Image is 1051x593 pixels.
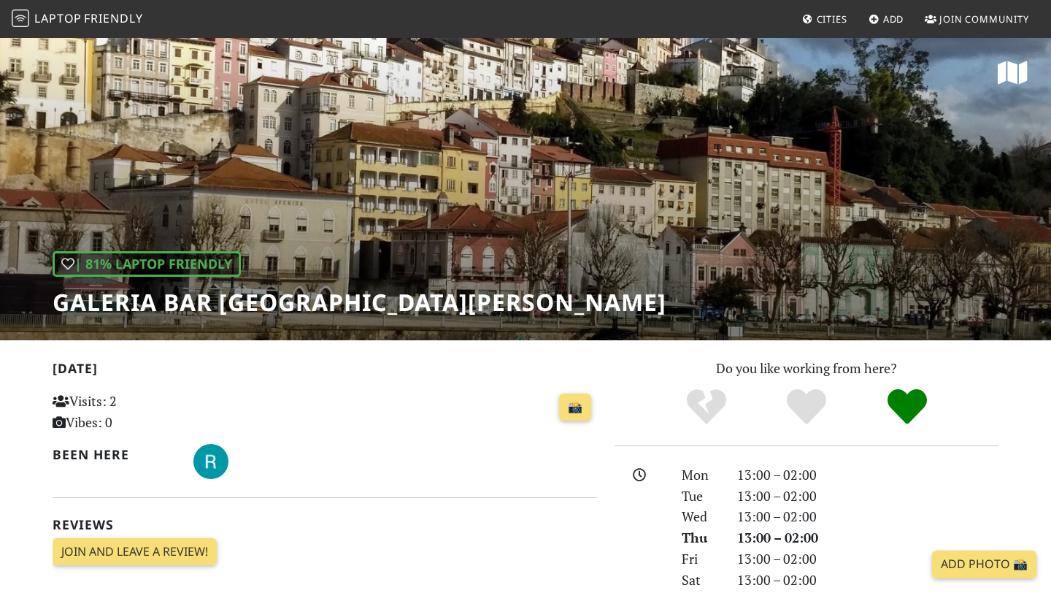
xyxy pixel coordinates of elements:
[656,387,757,427] div: No
[728,486,1007,507] div: 13:00 – 02:00
[193,444,228,479] img: 1689-rrgri.jpg
[817,12,847,26] span: Cities
[728,570,1007,591] div: 13:00 – 02:00
[53,517,597,532] h2: Reviews
[53,361,597,382] h2: [DATE]
[673,570,728,591] div: Sat
[615,358,998,379] p: Do you like working from here?
[728,527,1007,548] div: 13:00 – 02:00
[728,548,1007,570] div: 13:00 – 02:00
[559,394,591,421] a: 📸
[12,7,143,32] a: LaptopFriendly LaptopFriendly
[53,288,666,316] h1: Galeria Bar [GEOGRAPHIC_DATA][PERSON_NAME]
[53,447,176,462] h2: Been here
[796,6,853,32] a: Cities
[728,464,1007,486] div: 13:00 – 02:00
[932,551,1036,578] a: Add Photo 📸
[857,387,958,427] div: Definitely!
[728,506,1007,527] div: 13:00 – 02:00
[53,251,241,277] div: | 81% Laptop Friendly
[53,391,223,433] p: Visits: 2 Vibes: 0
[919,6,1035,32] a: Join Community
[673,548,728,570] div: Fri
[12,9,29,27] img: LaptopFriendly
[756,387,857,427] div: Yes
[673,464,728,486] div: Mon
[673,486,728,507] div: Tue
[673,506,728,527] div: Wed
[939,12,1029,26] span: Join Community
[193,451,228,469] span: RRGRi .
[84,10,142,26] span: Friendly
[863,6,910,32] a: Add
[53,538,217,566] a: Join and leave a review!
[883,12,904,26] span: Add
[34,10,82,26] span: Laptop
[673,527,728,548] div: Thu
